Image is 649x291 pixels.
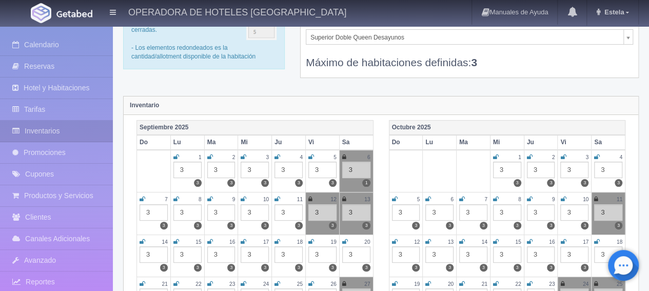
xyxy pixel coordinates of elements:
div: 3 [342,162,370,178]
small: 10 [263,197,269,202]
th: Ju [524,135,558,150]
label: 3 [295,179,303,187]
small: 27 [364,281,370,287]
div: 3 [459,204,487,221]
small: 2 [552,154,555,160]
div: 3 [459,246,487,263]
div: 3 [425,204,454,221]
label: 3 [514,264,521,271]
label: 3 [329,222,337,229]
small: 22 [195,281,201,287]
div: 3 [274,162,303,178]
label: 3 [362,222,370,229]
small: 18 [617,239,622,245]
small: 20 [364,239,370,245]
label: 3 [160,264,168,271]
small: 8 [199,197,202,202]
small: 12 [330,197,336,202]
label: 3 [227,179,235,187]
div: 3 [493,204,521,221]
label: 3 [412,222,420,229]
div: 3 [140,246,168,263]
small: 3 [266,154,269,160]
label: 3 [514,179,521,187]
small: 22 [515,281,521,287]
small: 21 [482,281,487,287]
label: 3 [480,222,487,229]
label: 3 [581,179,588,187]
small: 15 [195,239,201,245]
label: 3 [615,222,622,229]
label: 3 [446,222,454,229]
div: 3 [207,162,235,178]
th: Mi [490,135,524,150]
small: 5 [417,197,420,202]
div: 3 [274,246,303,263]
div: 3 [241,204,269,221]
label: 3 [329,179,337,187]
small: 11 [617,197,622,202]
h4: OPERADORA DE HOTELES [GEOGRAPHIC_DATA] [128,5,346,18]
th: Septiembre 2025 [137,120,373,135]
div: 3 [308,162,337,178]
label: 3 [160,222,168,229]
th: Sa [339,135,373,150]
small: 15 [515,239,521,245]
label: 3 [194,264,202,271]
div: 3 [241,246,269,263]
small: 1 [518,154,521,160]
small: 13 [364,197,370,202]
small: 1 [199,154,202,160]
div: 3 [274,204,303,221]
div: 3 [342,246,370,263]
th: Vi [305,135,339,150]
small: 9 [552,197,555,202]
div: 3 [173,162,202,178]
small: 2 [232,154,235,160]
div: 3 [527,246,555,263]
div: 3 [560,162,588,178]
small: 8 [518,197,521,202]
small: 7 [484,197,487,202]
span: Estela [602,8,624,16]
small: 6 [450,197,454,202]
small: 17 [583,239,588,245]
small: 4 [619,154,622,160]
label: 1 [362,179,370,187]
small: 19 [414,281,420,287]
small: 14 [162,239,167,245]
label: 3 [547,179,555,187]
small: 19 [330,239,336,245]
label: 3 [362,264,370,271]
span: Superior Doble Queen Desayunos [310,30,619,45]
th: Do [137,135,171,150]
small: 4 [300,154,303,160]
th: Vi [558,135,592,150]
th: Sa [592,135,625,150]
a: Superior Doble Queen Desayunos [306,29,633,45]
div: 3 [173,246,202,263]
small: 25 [297,281,303,287]
small: 11 [297,197,303,202]
div: 3 [527,162,555,178]
small: 18 [297,239,303,245]
div: 3 [527,204,555,221]
div: 3 [241,162,269,178]
small: 16 [549,239,555,245]
label: 3 [261,264,269,271]
label: 3 [514,222,521,229]
div: 3 [594,162,622,178]
img: Getabed [31,3,51,23]
th: Octubre 2025 [389,120,625,135]
div: 3 [207,246,235,263]
th: Mi [238,135,272,150]
th: Ma [204,135,238,150]
div: 3 [342,204,370,221]
div: 3 [493,246,521,263]
div: 3 [392,204,420,221]
label: 3 [547,222,555,229]
small: 26 [330,281,336,287]
small: 6 [367,154,370,160]
small: 25 [617,281,622,287]
label: 3 [581,264,588,271]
